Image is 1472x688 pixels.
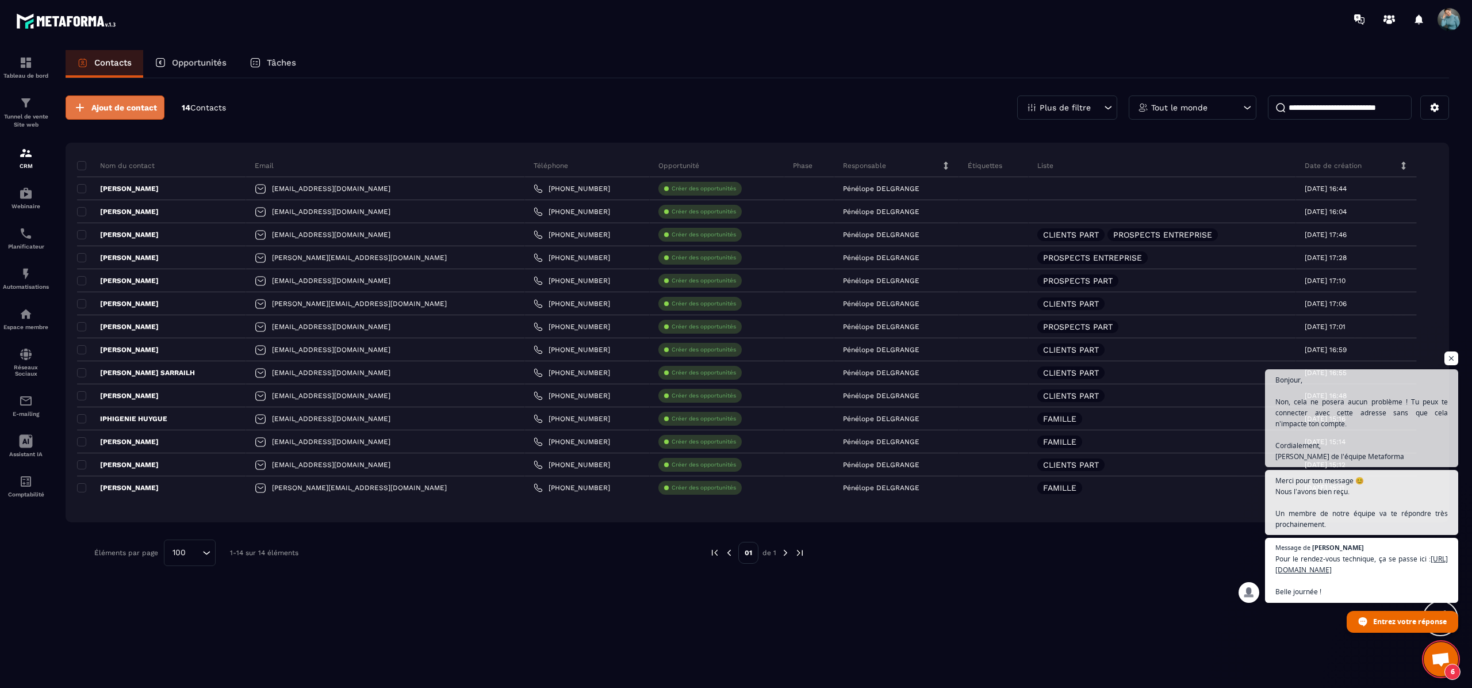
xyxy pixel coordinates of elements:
p: Créer des opportunités [672,277,736,285]
p: Créer des opportunités [672,323,736,331]
span: Entrez votre réponse [1373,611,1447,632]
a: accountantaccountantComptabilité [3,466,49,506]
p: Téléphone [534,161,568,170]
p: Date de création [1305,161,1362,170]
span: Message de [1275,544,1310,551]
p: Planificateur [3,243,49,250]
p: Tunnel de vente Site web [3,113,49,129]
div: Ouvrir le chat [1424,642,1458,676]
p: Tableau de bord [3,72,49,79]
span: Bonjour, Non, cela ne posera aucun problème ! Tu peux te connecter avec cette adresse sans que ce... [1275,374,1448,462]
a: emailemailE-mailing [3,385,49,426]
p: Contacts [94,58,132,68]
img: scheduler [19,227,33,240]
p: Créer des opportunités [672,369,736,377]
p: Pénélope DELGRANGE [843,392,919,400]
p: CLIENTS PART [1043,392,1099,400]
img: prev [710,548,720,558]
p: CLIENTS PART [1043,300,1099,308]
p: Pénélope DELGRANGE [843,231,919,239]
p: Pénélope DELGRANGE [843,185,919,193]
p: Pénélope DELGRANGE [843,415,919,423]
p: Opportunité [658,161,699,170]
p: CLIENTS PART [1043,231,1099,239]
a: [PHONE_NUMBER] [534,368,610,377]
p: Pénélope DELGRANGE [843,323,919,331]
p: [PERSON_NAME] [77,207,159,216]
span: 100 [168,546,190,559]
p: [PERSON_NAME] [77,437,159,446]
p: Étiquettes [968,161,1002,170]
p: Tout le monde [1151,104,1207,112]
a: Opportunités [143,50,238,78]
a: Contacts [66,50,143,78]
a: [PHONE_NUMBER] [534,207,610,216]
img: next [780,548,791,558]
p: Pénélope DELGRANGE [843,369,919,377]
p: Créer des opportunités [672,231,736,239]
p: [PERSON_NAME] [77,391,159,400]
p: E-mailing [3,411,49,417]
p: [DATE] 17:10 [1305,277,1345,285]
a: [PHONE_NUMBER] [534,253,610,262]
p: Réseaux Sociaux [3,364,49,377]
a: [PHONE_NUMBER] [534,184,610,193]
p: Pénélope DELGRANGE [843,254,919,262]
p: Tâches [267,58,296,68]
p: Comptabilité [3,491,49,498]
span: [PERSON_NAME] [1312,544,1364,551]
p: Pénélope DELGRANGE [843,461,919,469]
p: [PERSON_NAME] [77,299,159,308]
p: Créer des opportunités [672,415,736,423]
p: IPHIGENIE HUYGUE [77,414,167,423]
p: CLIENTS PART [1043,346,1099,354]
a: formationformationTunnel de vente Site web [3,87,49,137]
p: [PERSON_NAME] SARRAILH [77,368,195,377]
input: Search for option [190,546,200,559]
p: Créer des opportunités [672,484,736,492]
img: automations [19,307,33,321]
a: [PHONE_NUMBER] [534,437,610,446]
p: Assistant IA [3,451,49,457]
span: Pour le rendez-vous technique, ça se passe ici : Belle journée ! [1275,553,1448,597]
a: [PHONE_NUMBER] [534,345,610,354]
a: [PHONE_NUMBER] [534,483,610,492]
p: Créer des opportunités [672,392,736,400]
p: FAMILLE [1043,415,1076,423]
p: PROSPECTS PART [1043,277,1113,285]
img: prev [724,548,734,558]
p: [DATE] 17:28 [1305,254,1347,262]
a: Assistant IA [3,426,49,466]
p: Éléments par page [94,549,158,557]
p: Espace membre [3,324,49,330]
a: social-networksocial-networkRéseaux Sociaux [3,339,49,385]
p: CLIENTS PART [1043,369,1099,377]
img: email [19,394,33,408]
p: [PERSON_NAME] [77,345,159,354]
img: next [795,548,805,558]
p: [DATE] 16:04 [1305,208,1347,216]
a: [PHONE_NUMBER] [534,230,610,239]
a: [PHONE_NUMBER] [534,414,610,423]
p: 14 [182,102,226,113]
p: Pénélope DELGRANGE [843,438,919,446]
p: PROSPECTS ENTREPRISE [1043,254,1142,262]
span: Contacts [190,103,226,112]
p: FAMILLE [1043,438,1076,446]
p: [PERSON_NAME] [77,322,159,331]
p: [PERSON_NAME] [77,460,159,469]
p: Créer des opportunités [672,208,736,216]
button: Ajout de contact [66,95,164,120]
img: automations [19,267,33,281]
p: PROSPECTS ENTREPRISE [1113,231,1212,239]
span: Merci pour ton message 😊 Nous l’avons bien reçu. Un membre de notre équipe va te répondre très pr... [1275,475,1448,530]
a: automationsautomationsWebinaire [3,178,49,218]
p: 01 [738,542,758,564]
p: [DATE] 16:59 [1305,346,1347,354]
p: CLIENTS PART [1043,461,1099,469]
p: CRM [3,163,49,169]
img: formation [19,96,33,110]
p: Email [255,161,274,170]
p: Créer des opportunités [672,300,736,308]
p: Pénélope DELGRANGE [843,300,919,308]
